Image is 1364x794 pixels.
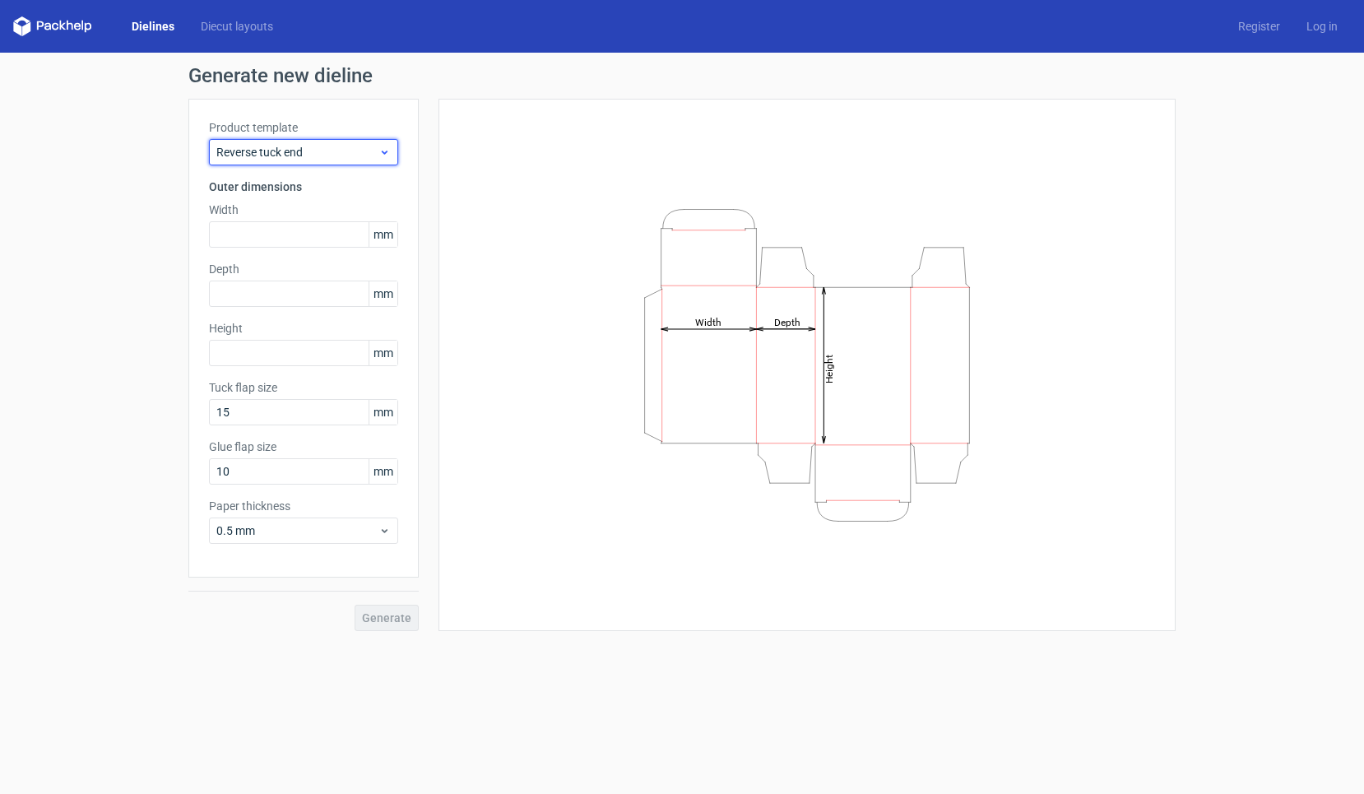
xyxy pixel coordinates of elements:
a: Register [1225,18,1293,35]
h1: Generate new dieline [188,66,1176,86]
span: mm [369,341,397,365]
tspan: Depth [774,316,800,327]
tspan: Height [824,354,835,383]
span: mm [369,459,397,484]
label: Tuck flap size [209,379,398,396]
label: Product template [209,119,398,136]
span: 0.5 mm [216,522,378,539]
label: Width [209,202,398,218]
span: mm [369,400,397,425]
a: Log in [1293,18,1351,35]
label: Glue flap size [209,439,398,455]
a: Diecut layouts [188,18,286,35]
label: Paper thickness [209,498,398,514]
h3: Outer dimensions [209,179,398,195]
span: mm [369,281,397,306]
a: Dielines [118,18,188,35]
span: Reverse tuck end [216,144,378,160]
label: Depth [209,261,398,277]
span: mm [369,222,397,247]
tspan: Width [695,316,721,327]
label: Height [209,320,398,337]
